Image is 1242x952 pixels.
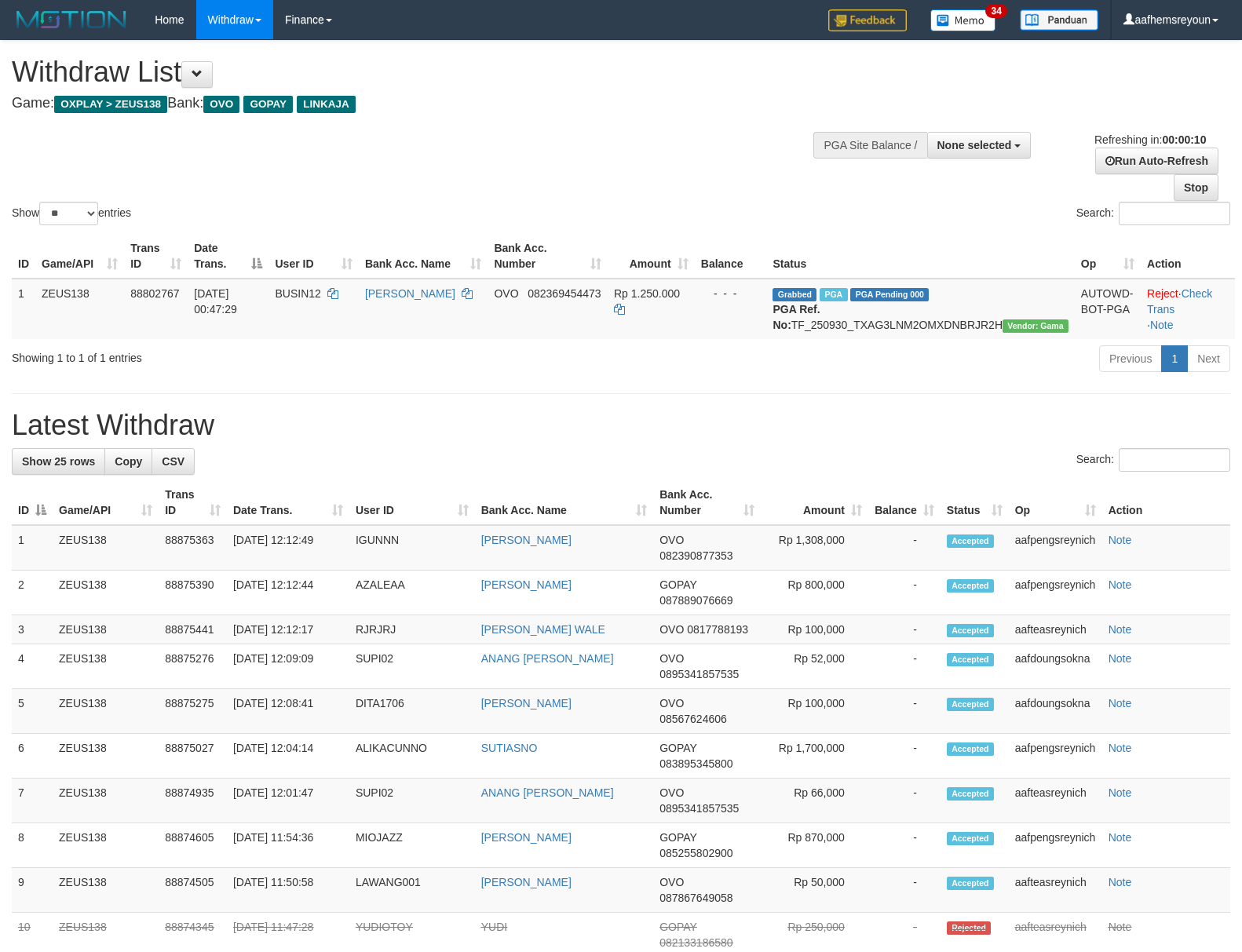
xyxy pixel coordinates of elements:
img: Feedback.jpg [828,9,907,31]
span: Rp 1.250.000 [614,287,680,300]
td: aafdoungsokna [1009,689,1102,734]
td: - [868,525,941,571]
td: 7 [12,779,53,823]
a: YUDI [481,921,507,933]
th: Game/API: activate to sort column ascending [35,234,124,279]
td: [DATE] 12:12:44 [227,571,349,615]
th: Bank Acc. Name: activate to sort column ascending [475,480,653,525]
td: 1 [12,525,53,571]
td: LAWANG001 [349,868,475,913]
th: Date Trans.: activate to sort column ascending [227,480,349,525]
td: [DATE] 12:08:41 [227,689,349,734]
td: MIOJAZZ [349,823,475,868]
span: None selected [937,139,1012,151]
th: Action [1141,234,1235,279]
a: SUTIASNO [481,742,538,754]
img: MOTION_logo.png [12,8,131,31]
td: RJRJRJ [349,615,475,644]
td: Rp 100,000 [761,615,868,644]
b: PGA Ref. No: [773,303,820,331]
label: Show entries [12,202,131,225]
td: ZEUS138 [53,689,159,734]
td: aafpengsreynich [1009,823,1102,868]
span: Accepted [947,742,994,756]
a: [PERSON_NAME] [481,578,572,591]
a: Check Trans [1147,287,1212,316]
span: Accepted [947,877,994,890]
a: Stop [1174,174,1218,201]
a: Note [1109,876,1132,888]
td: [DATE] 12:12:49 [227,525,349,571]
span: GOPAY [243,96,293,113]
th: User ID: activate to sort column ascending [349,480,475,525]
a: Run Auto-Refresh [1095,148,1218,174]
td: SUPI02 [349,779,475,823]
span: OVO [659,534,684,546]
td: 6 [12,734,53,779]
td: 5 [12,689,53,734]
td: 88875276 [159,644,227,689]
input: Search: [1119,448,1230,472]
td: [DATE] 12:04:14 [227,734,349,779]
td: [DATE] 11:54:36 [227,823,349,868]
td: 3 [12,615,53,644]
a: Reject [1147,287,1178,300]
span: GOPAY [659,921,696,933]
span: OVO [659,697,684,709]
td: aafdoungsokna [1009,644,1102,689]
td: 88875363 [159,525,227,571]
th: Amount: activate to sort column ascending [761,480,868,525]
th: Balance [695,234,767,279]
a: Note [1109,697,1132,709]
a: Next [1187,345,1230,372]
th: Status: activate to sort column ascending [941,480,1009,525]
span: Copy 082390877353 to clipboard [659,549,732,562]
td: ZEUS138 [53,779,159,823]
span: Copy 082369454473 to clipboard [528,287,601,300]
span: CSV [162,455,184,468]
th: Bank Acc. Name: activate to sort column ascending [359,234,488,279]
td: SUPI02 [349,644,475,689]
td: 4 [12,644,53,689]
td: - [868,823,941,868]
img: Button%20Memo.svg [930,9,996,31]
span: OXPLAY > ZEUS138 [54,96,167,113]
td: ZEUS138 [53,823,159,868]
td: aafpengsreynich [1009,734,1102,779]
th: Trans ID: activate to sort column ascending [124,234,188,279]
td: - [868,615,941,644]
td: - [868,779,941,823]
span: LINKAJA [297,96,356,113]
td: 1 [12,279,35,339]
td: 88875275 [159,689,227,734]
td: Rp 800,000 [761,571,868,615]
th: Bank Acc. Number: activate to sort column ascending [488,234,608,279]
td: aafpengsreynich [1009,525,1102,571]
td: ZEUS138 [53,571,159,615]
span: Copy 083895345800 to clipboard [659,757,732,770]
td: 88875441 [159,615,227,644]
th: ID: activate to sort column descending [12,480,53,525]
strong: 00:00:10 [1162,133,1206,146]
span: BUSIN12 [275,287,320,300]
h1: Latest Withdraw [12,410,1230,441]
a: Note [1109,831,1132,844]
select: Showentries [39,202,98,225]
span: OVO [659,876,684,888]
span: Copy 0895341857535 to clipboard [659,668,739,680]
td: ALIKACUNNO [349,734,475,779]
td: AZALEAA [349,571,475,615]
span: Accepted [947,832,994,845]
td: [DATE] 12:01:47 [227,779,349,823]
a: Note [1109,652,1132,665]
span: Copy 0817788193 to clipboard [687,623,748,636]
input: Search: [1119,202,1230,225]
h1: Withdraw List [12,57,813,88]
span: OVO [494,287,518,300]
img: panduan.png [1020,9,1098,31]
td: 88875390 [159,571,227,615]
span: PGA Pending [850,288,929,301]
span: GOPAY [659,742,696,754]
td: - [868,734,941,779]
span: Copy 082133186580 to clipboard [659,936,732,949]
